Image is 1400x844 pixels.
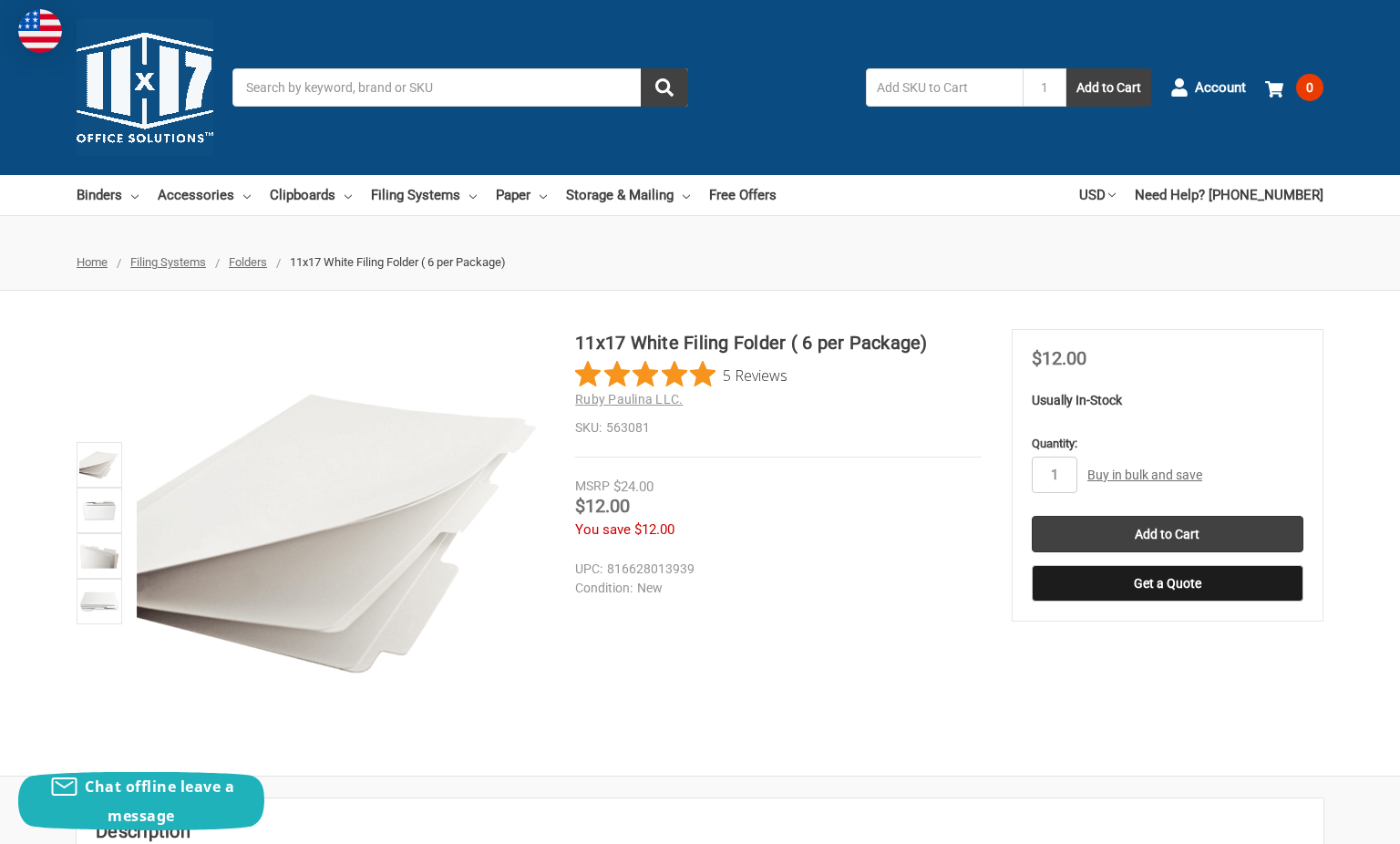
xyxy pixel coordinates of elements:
[575,560,973,579] dd: 816628013939
[18,772,264,830] button: Chat offline leave a message
[1195,77,1246,98] span: Account
[575,560,602,579] dt: UPC:
[130,255,206,269] a: Filing Systems
[79,536,119,576] img: 11x17 White Filing Folder ( 6 per Package) (563081)
[1032,516,1303,552] input: Add to Cart
[575,579,973,598] dd: New
[79,582,119,622] img: 11x17 White Filing Folder ( 6 per Package)
[270,175,352,215] a: Clipboards
[575,361,787,388] button: Rated 5 out of 5 stars from 5 reviews. Jump to reviews.
[158,175,251,215] a: Accessories
[575,579,633,598] dt: Condition:
[1066,68,1151,107] button: Add to Cart
[229,255,267,269] a: Folders
[866,68,1023,107] input: Add SKU to Cart
[232,68,688,107] input: Search by keyword, brand or SKU
[575,418,982,437] dd: 563081
[290,255,506,269] span: 11x17 White Filing Folder ( 6 per Package)
[77,175,139,215] a: Binders
[85,777,234,826] span: Chat offline leave a message
[79,445,119,485] img: 11x17 White Filing Folder ( 6 per Package)
[1079,175,1116,215] a: USD
[1170,64,1246,111] a: Account
[77,19,213,156] img: 11x17.com
[575,392,683,407] a: Ruby Paulina LLC.
[1087,468,1202,482] a: Buy in bulk and save
[137,329,545,737] img: 11x17 White Filing Folder ( 6 per Package)
[1265,64,1323,111] a: 0
[1032,565,1303,602] button: Get a Quote
[1032,435,1303,453] label: Quantity:
[1032,347,1086,369] span: $12.00
[79,490,119,530] img: 11x17 White Filing Folder ( 6 per Package)
[77,255,108,269] a: Home
[575,418,602,437] dt: SKU:
[634,521,674,538] span: $12.00
[575,329,982,356] h1: 11x17 White Filing Folder ( 6 per Package)
[1135,175,1323,215] a: Need Help? [PHONE_NUMBER]
[709,175,777,215] a: Free Offers
[575,477,610,496] div: MSRP
[575,495,630,517] span: $12.00
[613,479,654,495] span: $24.00
[18,9,62,53] img: duty and tax information for United States
[371,175,477,215] a: Filing Systems
[575,521,631,538] span: You save
[1296,74,1323,101] span: 0
[723,361,787,388] span: 5 Reviews
[1032,391,1303,410] p: Usually In-Stock
[496,175,547,215] a: Paper
[566,175,690,215] a: Storage & Mailing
